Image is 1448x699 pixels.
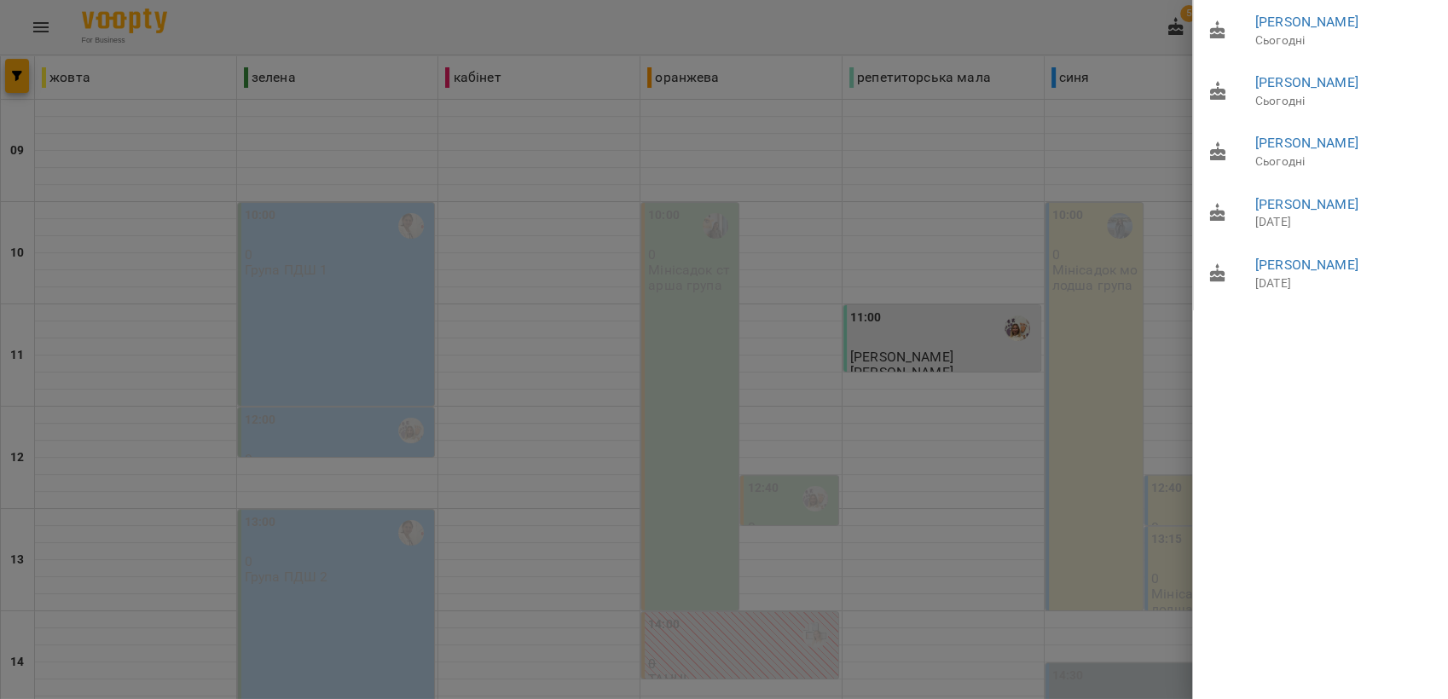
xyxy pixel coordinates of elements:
[1255,32,1435,49] p: Сьогодні
[1255,135,1358,151] a: [PERSON_NAME]
[1255,74,1358,90] a: [PERSON_NAME]
[1255,153,1435,170] p: Сьогодні
[1255,275,1435,292] p: [DATE]
[1255,196,1358,212] a: [PERSON_NAME]
[1255,214,1435,231] p: [DATE]
[1255,257,1358,273] a: [PERSON_NAME]
[1255,93,1435,110] p: Сьогодні
[1255,14,1358,30] a: [PERSON_NAME]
